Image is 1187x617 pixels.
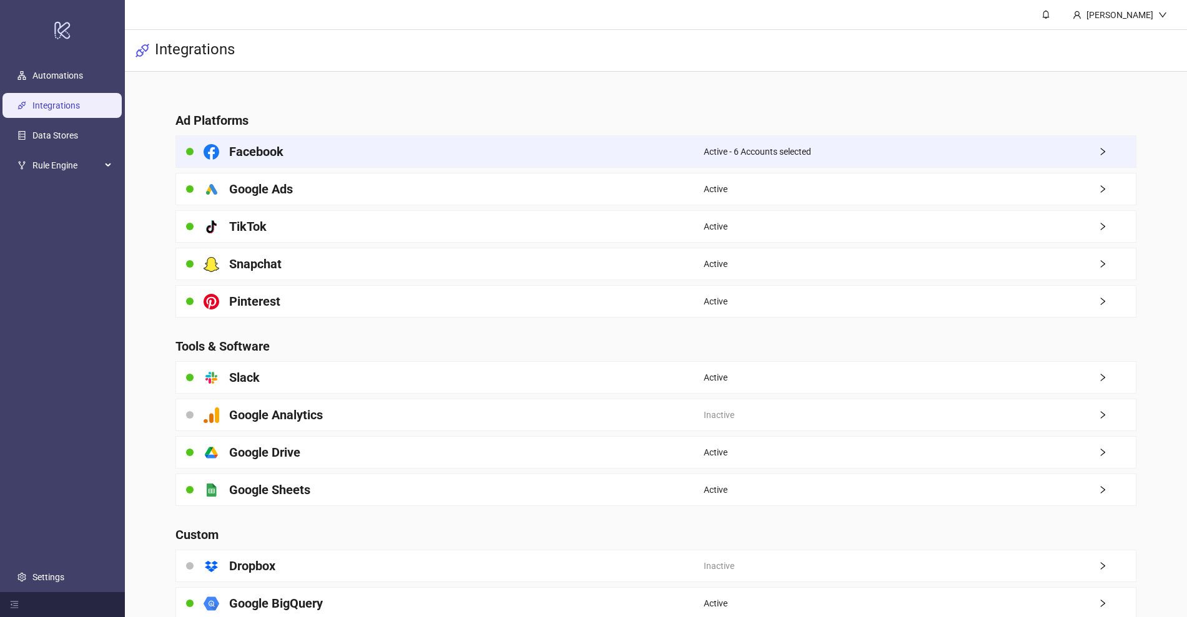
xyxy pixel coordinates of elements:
[1098,222,1136,231] span: right
[704,445,727,459] span: Active
[229,143,283,160] h4: Facebook
[32,100,80,110] a: Integrations
[1098,599,1136,608] span: right
[175,173,1136,205] a: Google AdsActiveright
[1098,147,1136,156] span: right
[229,255,282,273] h4: Snapchat
[1098,185,1136,193] span: right
[1098,448,1136,457] span: right
[229,444,300,461] h4: Google Drive
[175,338,1136,355] h4: Tools & Software
[10,600,19,609] span: menu-fold
[175,550,1136,582] a: DropboxInactiveright
[1098,297,1136,306] span: right
[1098,260,1136,268] span: right
[229,557,275,575] h4: Dropbox
[1098,373,1136,382] span: right
[1098,485,1136,494] span: right
[175,135,1136,168] a: FacebookActive - 6 Accounts selectedright
[32,70,83,80] a: Automations
[175,361,1136,394] a: SlackActiveright
[175,399,1136,431] a: Google AnalyticsInactiveright
[1042,10,1050,19] span: bell
[704,596,727,610] span: Active
[704,483,727,497] span: Active
[229,293,280,310] h4: Pinterest
[704,220,727,233] span: Active
[704,408,734,422] span: Inactive
[1073,11,1081,19] span: user
[1081,8,1158,22] div: [PERSON_NAME]
[32,153,101,178] span: Rule Engine
[135,43,150,58] span: api
[175,285,1136,318] a: PinterestActiveright
[32,572,64,582] a: Settings
[229,180,293,198] h4: Google Ads
[32,130,78,140] a: Data Stores
[175,210,1136,243] a: TikTokActiveright
[229,595,323,612] h4: Google BigQuery
[155,40,235,61] h3: Integrations
[704,294,727,308] span: Active
[704,371,727,384] span: Active
[17,161,26,170] span: fork
[229,218,267,235] h4: TikTok
[1098,561,1136,570] span: right
[229,369,260,386] h4: Slack
[229,406,323,424] h4: Google Analytics
[175,248,1136,280] a: SnapchatActiveright
[704,182,727,196] span: Active
[175,474,1136,506] a: Google SheetsActiveright
[704,145,811,158] span: Active - 6 Accounts selected
[1158,11,1167,19] span: down
[175,526,1136,543] h4: Custom
[175,436,1136,469] a: Google DriveActiveright
[1098,411,1136,419] span: right
[229,481,310,498] h4: Google Sheets
[704,559,734,573] span: Inactive
[175,112,1136,129] h4: Ad Platforms
[704,257,727,271] span: Active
